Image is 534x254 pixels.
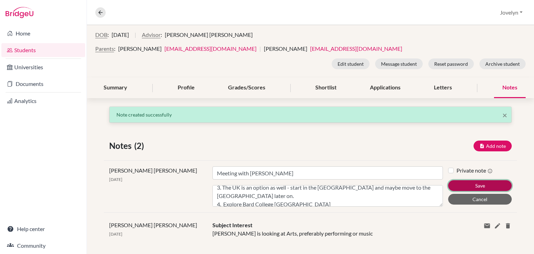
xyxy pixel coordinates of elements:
span: Notes [109,140,134,152]
button: Cancel [448,194,512,205]
a: Help center [1,222,85,236]
button: Jovelyn [497,6,526,19]
span: [PERSON_NAME] [PERSON_NAME] [109,167,197,174]
button: Close [502,111,507,119]
span: [PERSON_NAME] [PERSON_NAME] [109,222,197,228]
div: Profile [169,78,203,98]
button: DOB [95,31,107,39]
span: : [161,31,162,39]
button: Save [448,180,512,191]
span: (2) [134,140,147,152]
a: Community [1,239,85,253]
p: Note created successfully [116,111,504,118]
a: Home [1,26,85,40]
span: : [114,45,115,53]
input: Note title (required) [212,166,443,180]
div: Shortlist [307,78,345,98]
span: [DATE] [109,177,122,182]
span: [PERSON_NAME] [118,45,162,52]
a: Students [1,43,85,57]
div: Letters [426,78,460,98]
span: [DATE] [109,231,122,237]
button: Message student [375,58,423,69]
span: Subject Interest [212,222,252,228]
a: Documents [1,77,85,91]
button: Reset password [428,58,474,69]
span: [DATE] [112,31,129,39]
button: Edit student [332,58,370,69]
a: [EMAIL_ADDRESS][DOMAIN_NAME] [310,45,402,52]
div: Summary [95,78,136,98]
label: Private note [456,166,493,175]
div: Notes [494,78,526,98]
span: : [107,31,109,39]
div: Grades/Scores [220,78,274,98]
a: [EMAIL_ADDRESS][DOMAIN_NAME] [164,45,257,52]
div: [PERSON_NAME] is looking at Arts, preferably performing or music [207,221,448,238]
button: Advisor [142,31,161,39]
div: Applications [362,78,409,98]
button: Parents [95,45,114,53]
img: Bridge-U [6,7,33,18]
span: [PERSON_NAME] [PERSON_NAME] [165,31,253,39]
span: | [135,31,136,45]
a: Universities [1,60,85,74]
span: × [502,110,507,120]
span: | [259,45,261,52]
button: Archive student [479,58,526,69]
a: Analytics [1,94,85,108]
button: Add note [474,141,512,151]
span: [PERSON_NAME] [264,45,307,52]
